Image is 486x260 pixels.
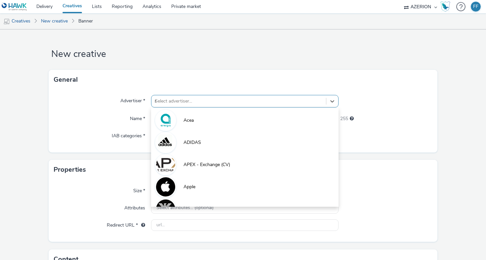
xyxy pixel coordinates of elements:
span: Armani [183,206,198,212]
img: APEX - Exchange (CV) [156,155,175,174]
input: url... [151,219,339,231]
label: Name * [127,113,148,122]
img: undefined Logo [2,3,27,11]
a: Hawk Academy [440,1,453,12]
div: URL will be used as a validation URL with some SSPs and it will be the redirection URL of your cr... [138,222,145,229]
img: Hawk Academy [440,1,450,12]
span: Apple [183,184,195,190]
div: Maximum 255 characters [350,115,354,122]
h1: New creative [49,48,437,61]
label: IAB categories * [109,130,148,139]
div: FF [473,2,478,12]
label: Advertiser * [118,95,148,104]
h3: Properties [54,165,86,175]
img: Apple [156,177,175,196]
a: New creative [38,13,71,29]
label: Redirect URL * [104,219,148,229]
span: Select attributes... (optional) [156,205,214,211]
label: Attributes [122,202,148,211]
a: Banner [75,13,96,29]
span: 255 [340,115,348,122]
span: ADIDAS [183,139,201,146]
label: Size * [131,185,148,194]
img: ADIDAS [156,133,175,152]
img: mobile [3,18,10,25]
img: Armani [156,199,175,219]
img: Acea [156,111,175,130]
span: APEX - Exchange (CV) [183,161,230,168]
h3: General [54,75,78,85]
span: Acea [183,117,194,124]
